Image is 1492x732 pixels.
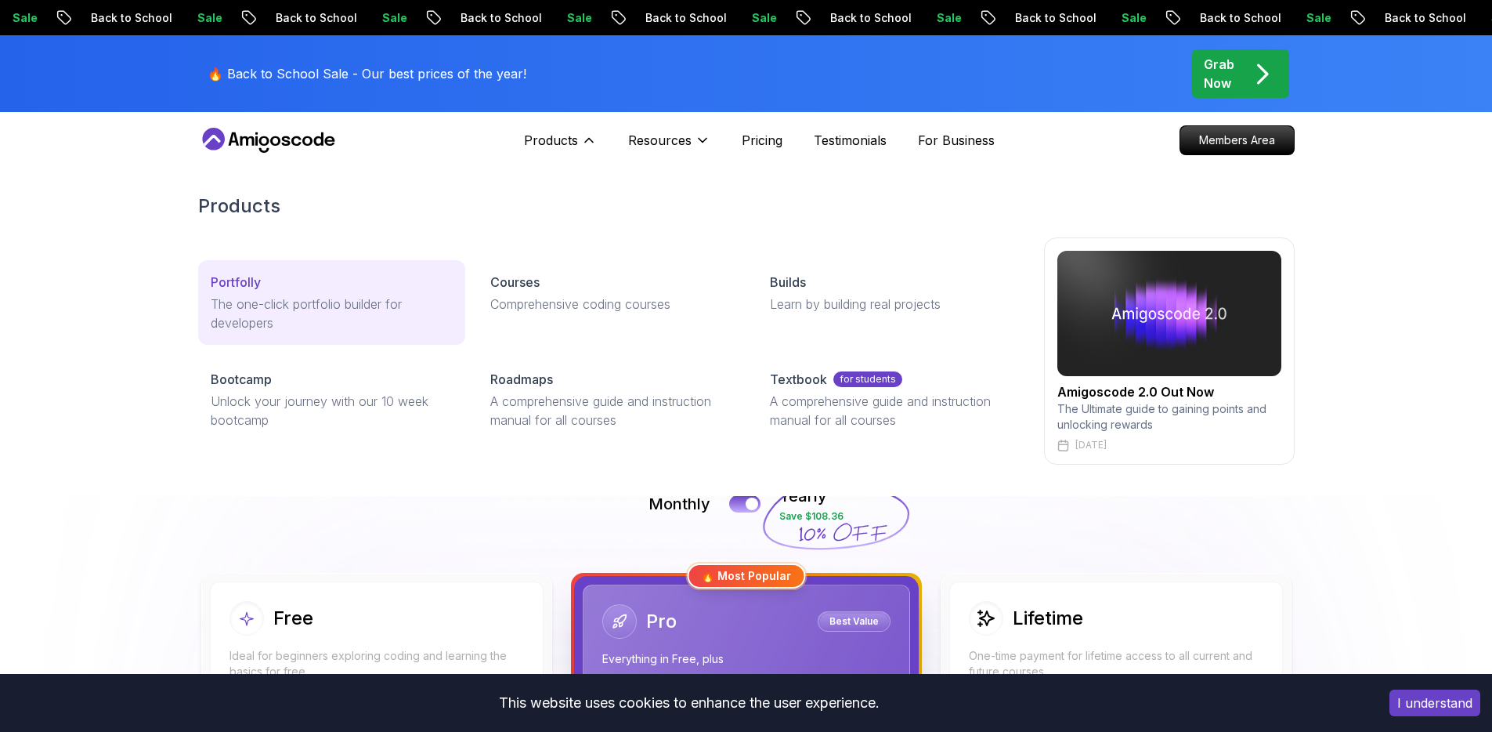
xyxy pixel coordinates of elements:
[1204,55,1234,92] p: Grab Now
[742,131,782,150] a: Pricing
[490,370,553,389] p: Roadmaps
[443,10,550,26] p: Back to School
[198,260,465,345] a: PortfollyThe one-click portfolio builder for developers
[198,357,465,442] a: BootcampUnlock your journey with our 10 week bootcamp
[813,10,919,26] p: Back to School
[969,648,1263,679] p: One-time payment for lifetime access to all current and future courses.
[1104,10,1154,26] p: Sale
[628,131,710,162] button: Resources
[12,686,1366,720] div: This website uses cookies to enhance the user experience.
[1013,606,1083,631] h2: Lifetime
[273,606,313,631] h2: Free
[1289,10,1339,26] p: Sale
[1183,10,1289,26] p: Back to School
[648,493,710,515] p: Monthly
[258,10,365,26] p: Back to School
[229,648,524,679] p: Ideal for beginners exploring coding and learning the basics for free.
[998,10,1104,26] p: Back to School
[490,392,732,429] p: A comprehensive guide and instruction manual for all courses
[602,651,891,667] p: Everything in Free, plus
[211,392,453,429] p: Unlock your journey with our 10 week bootcamp
[211,370,272,389] p: Bootcamp
[524,131,578,150] p: Products
[74,10,180,26] p: Back to School
[918,131,995,150] a: For Business
[628,10,735,26] p: Back to School
[211,273,261,292] p: Portfolly
[490,273,540,292] p: Courses
[646,609,677,634] h2: Pro
[478,357,745,442] a: RoadmapsA comprehensive guide and instruction manual for all courses
[814,131,887,150] a: Testimonials
[757,260,1024,326] a: BuildsLearn by building real projects
[770,273,806,292] p: Builds
[1180,126,1294,154] p: Members Area
[1057,382,1281,401] h2: Amigoscode 2.0 Out Now
[550,10,600,26] p: Sale
[478,260,745,326] a: CoursesComprehensive coding courses
[180,10,230,26] p: Sale
[919,10,970,26] p: Sale
[628,131,692,150] p: Resources
[770,370,827,389] p: Textbook
[757,357,1024,442] a: Textbookfor studentsA comprehensive guide and instruction manual for all courses
[1389,690,1480,716] button: Accept cookies
[770,392,1012,429] p: A comprehensive guide and instruction manual for all courses
[1057,401,1281,433] p: The Ultimate guide to gaining points and unlocking rewards
[198,194,1295,219] h2: Products
[1057,251,1281,376] img: amigoscode 2.0
[1044,237,1295,465] a: amigoscode 2.0Amigoscode 2.0 Out NowThe Ultimate guide to gaining points and unlocking rewards[DATE]
[1180,125,1295,155] a: Members Area
[211,295,453,332] p: The one-click portfolio builder for developers
[524,131,597,162] button: Products
[820,614,888,629] p: Best Value
[208,64,526,83] p: 🔥 Back to School Sale - Our best prices of the year!
[1367,10,1474,26] p: Back to School
[770,295,1012,313] p: Learn by building real projects
[490,295,732,313] p: Comprehensive coding courses
[1075,439,1107,451] p: [DATE]
[833,371,902,387] p: for students
[365,10,415,26] p: Sale
[735,10,785,26] p: Sale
